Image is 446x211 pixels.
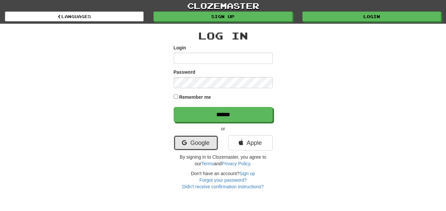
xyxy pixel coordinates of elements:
[154,12,292,21] a: Sign up
[174,154,273,167] p: By signing in to Clozemaster, you agree to our and .
[199,177,247,183] a: Forgot your password?
[179,94,211,100] label: Remember me
[302,12,441,21] a: Login
[222,161,250,166] a: Privacy Policy
[5,12,144,21] a: Languages
[174,170,273,190] div: Don't have an account?
[201,161,214,166] a: Terms
[182,184,264,189] a: Didn't receive confirmation instructions?
[174,125,273,132] p: or
[174,69,195,75] label: Password
[174,44,186,51] label: Login
[174,30,273,41] h2: Log In
[228,135,273,150] a: Apple
[239,171,255,176] a: Sign up
[174,135,218,150] a: Google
